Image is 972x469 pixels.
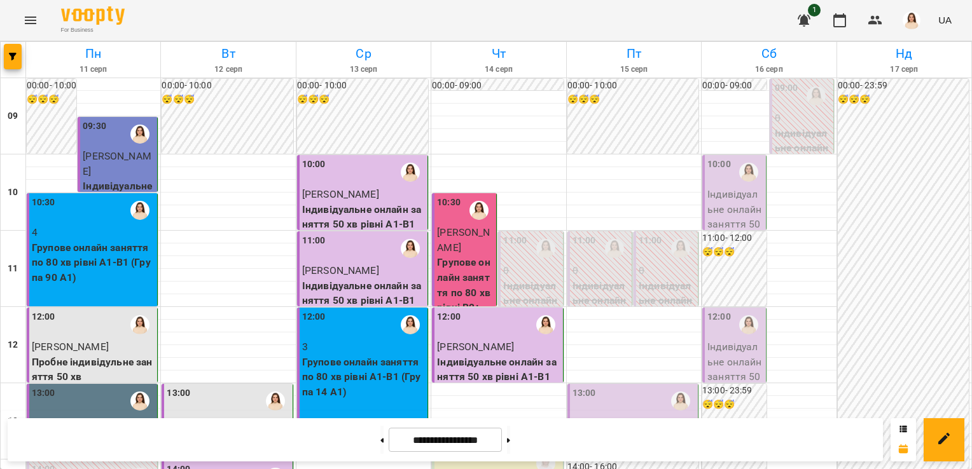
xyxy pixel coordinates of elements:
[839,44,969,64] h6: Нд
[671,239,690,258] img: Оксана
[739,163,758,182] img: Оксана
[130,201,149,220] img: Оксана
[8,186,18,200] h6: 10
[536,239,555,258] img: Оксана
[704,44,834,64] h6: Сб
[27,93,76,107] h6: 😴😴😴
[573,263,629,278] p: 0
[8,109,18,123] h6: 09
[605,239,624,258] img: Оксана
[573,278,629,368] p: Індивідуальне онлайн заняття 50 хв рівні А1-В1 ([PERSON_NAME])
[298,64,429,76] h6: 13 серп
[437,341,514,353] span: [PERSON_NAME]
[639,278,695,368] p: Індивідуальне онлайн заняття 50 хв рівні В2+ ([PERSON_NAME])
[32,310,55,324] label: 12:00
[433,64,564,76] h6: 14 серп
[503,263,560,278] p: 0
[130,315,149,334] img: Оксана
[702,231,767,245] h6: 11:00 - 12:00
[302,310,326,324] label: 12:00
[83,119,106,133] label: 09:30
[567,93,698,107] h6: 😴😴😴
[8,338,18,352] h6: 12
[437,226,490,254] span: [PERSON_NAME]
[671,391,690,411] div: Оксана
[266,391,285,411] img: Оксана
[163,64,293,76] h6: 12 серп
[297,93,428,107] h6: 😴😴😴
[297,79,428,93] h6: 00:00 - 10:00
[302,355,425,400] p: Групове онлайн заняття по 80 хв рівні А1-В1 (Група 14 А1)
[302,158,326,172] label: 10:00
[302,264,379,276] span: [PERSON_NAME]
[933,8,957,32] button: UA
[28,44,158,64] h6: Пн
[401,239,420,258] div: Оксана
[302,339,425,355] p: 3
[437,310,461,324] label: 12:00
[432,79,563,93] h6: 00:00 - 09:00
[28,64,158,76] h6: 11 серп
[567,79,698,93] h6: 00:00 - 10:00
[83,150,151,177] span: [PERSON_NAME]
[903,11,920,29] img: 76124efe13172d74632d2d2d3678e7ed.png
[437,355,560,384] p: Індивідуальне онлайн заняття 50 хв рівні А1-В1
[27,79,76,93] h6: 00:00 - 10:00
[302,234,326,248] label: 11:00
[83,179,155,254] p: Індивідуальне онлайн заняття 50 хв (підготовка до іспиту ) рівні В2+
[503,234,527,248] label: 11:00
[639,234,662,248] label: 11:00
[401,163,420,182] img: Оксана
[707,339,763,429] p: Індивідуальне онлайн заняття 50 хв рівні А1-В1 - [PERSON_NAME]
[839,64,969,76] h6: 17 серп
[32,240,155,285] p: Групове онлайн заняття по 80 хв рівні А1-В1 (Група 90 A1)
[163,44,293,64] h6: Вт
[704,64,834,76] h6: 16 серп
[775,126,831,215] p: Індивідуальне онлайн заняття 50 хв рівні В2+ ([PERSON_NAME])
[702,384,767,398] h6: 13:00 - 23:59
[401,315,420,334] img: Оксана
[707,158,731,172] label: 10:00
[503,278,560,368] p: Індивідуальне онлайн заняття 50 хв рівні А1-В1 ([PERSON_NAME])
[32,341,109,353] span: [PERSON_NAME]
[707,187,763,307] p: Індивідуальне онлайн заняття 50 хв (підготовка до іспиту ) рівні В2+ - [PERSON_NAME]
[938,13,952,27] span: UA
[469,201,489,220] img: Оксана
[536,315,555,334] img: Оксана
[15,5,46,36] button: Menu
[8,262,18,276] h6: 11
[702,398,767,412] h6: 😴😴😴
[569,64,699,76] h6: 15 серп
[162,93,293,107] h6: 😴😴😴
[807,86,826,105] img: Оксана
[573,234,596,248] label: 11:00
[569,44,699,64] h6: Пт
[32,386,55,400] label: 13:00
[61,6,125,25] img: Voopty Logo
[32,225,155,240] p: 4
[433,44,564,64] h6: Чт
[302,202,425,232] p: Індивідуальне онлайн заняття 50 хв рівні А1-В1
[32,355,155,384] p: Пробне індивідульне заняття 50 хв
[167,386,190,400] label: 13:00
[639,263,695,278] p: 0
[702,245,767,259] h6: 😴😴😴
[739,315,758,334] img: Оксана
[302,278,425,308] p: Індивідуальне онлайн заняття 50 хв рівні А1-В1
[130,391,149,411] img: Оксана
[707,310,731,324] label: 12:00
[130,125,149,144] div: Оксана
[838,79,969,93] h6: 00:00 - 23:59
[808,4,821,17] span: 1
